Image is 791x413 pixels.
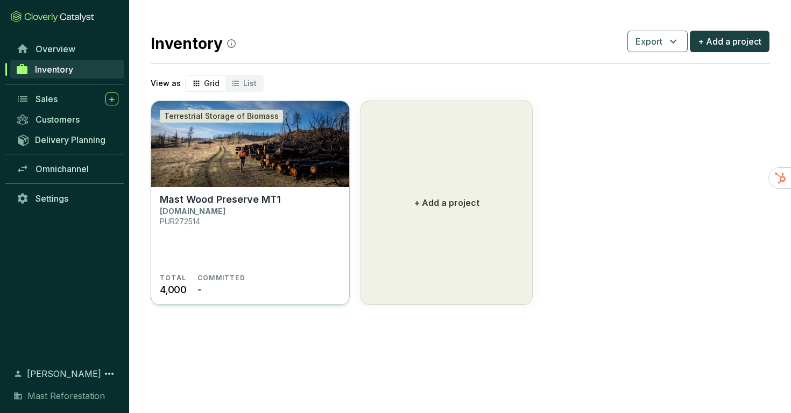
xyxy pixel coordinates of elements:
a: Customers [11,110,124,129]
span: List [243,79,257,88]
button: + Add a project [690,31,769,52]
p: PUR272514 [160,217,200,226]
span: - [197,282,202,297]
span: Delivery Planning [35,134,105,145]
span: Mast Reforestation [27,389,105,402]
span: + Add a project [698,35,761,48]
div: segmented control [185,75,264,92]
h2: Inventory [151,32,236,55]
p: + Add a project [414,196,479,209]
span: Customers [36,114,80,125]
p: Mast Wood Preserve MT1 [160,194,281,205]
span: [PERSON_NAME] [27,367,101,380]
span: Grid [204,79,220,88]
span: TOTAL [160,274,186,282]
span: Sales [36,94,58,104]
a: Inventory [10,60,124,79]
p: View as [151,78,181,89]
span: 4,000 [160,282,187,297]
span: Inventory [35,64,73,75]
span: Overview [36,44,75,54]
a: Omnichannel [11,160,124,178]
span: COMMITTED [197,274,245,282]
img: Mast Wood Preserve MT1 [151,101,349,187]
span: Omnichannel [36,163,89,174]
button: Export [627,31,688,52]
button: + Add a project [361,101,533,305]
p: [DOMAIN_NAME] [160,206,225,216]
span: Settings [36,193,68,204]
a: Sales [11,90,124,108]
span: Export [635,35,662,48]
a: Overview [11,40,124,58]
div: Terrestrial Storage of Biomass [160,110,283,123]
a: Delivery Planning [11,131,124,148]
a: Mast Wood Preserve MT1Terrestrial Storage of BiomassMast Wood Preserve MT1[DOMAIN_NAME]PUR272514T... [151,101,350,305]
a: Settings [11,189,124,208]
